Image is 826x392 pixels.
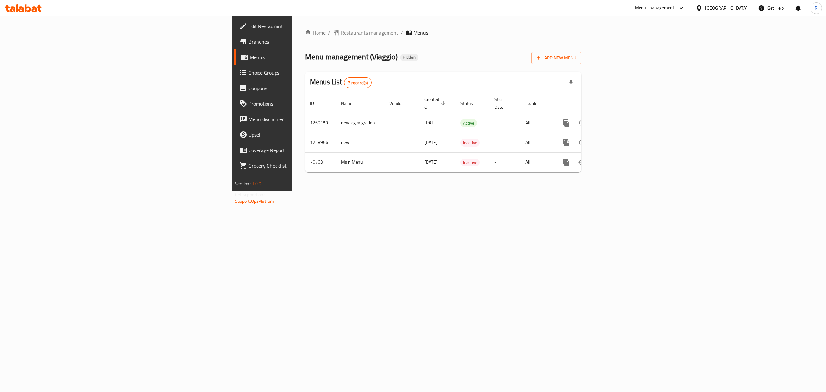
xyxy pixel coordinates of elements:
[460,159,480,166] span: Inactive
[489,113,520,133] td: -
[234,18,370,34] a: Edit Restaurant
[248,131,365,139] span: Upsell
[559,135,574,150] button: more
[531,52,581,64] button: Add New Menu
[310,99,322,107] span: ID
[234,96,370,111] a: Promotions
[815,5,818,12] span: R
[248,146,365,154] span: Coverage Report
[559,155,574,170] button: more
[234,158,370,173] a: Grocery Checklist
[424,96,448,111] span: Created On
[460,119,477,127] span: Active
[489,133,520,152] td: -
[235,180,251,188] span: Version:
[248,38,365,46] span: Branches
[248,162,365,170] span: Grocery Checklist
[235,197,276,205] a: Support.OpsPlatform
[574,155,589,170] button: Change Status
[520,113,553,133] td: All
[401,29,403,36] li: /
[537,54,576,62] span: Add New Menu
[248,69,365,77] span: Choice Groups
[234,49,370,65] a: Menus
[389,99,411,107] span: Vendor
[489,152,520,172] td: -
[460,99,481,107] span: Status
[344,80,372,86] span: 3 record(s)
[252,180,262,188] span: 1.0.0
[234,127,370,142] a: Upsell
[574,135,589,150] button: Change Status
[563,75,579,90] div: Export file
[234,142,370,158] a: Coverage Report
[424,138,438,147] span: [DATE]
[400,55,418,60] span: Hidden
[400,54,418,61] div: Hidden
[234,65,370,80] a: Choice Groups
[525,99,546,107] span: Locale
[305,94,626,172] table: enhanced table
[553,94,626,113] th: Actions
[520,152,553,172] td: All
[341,99,361,107] span: Name
[460,139,480,147] span: Inactive
[520,133,553,152] td: All
[413,29,428,36] span: Menus
[248,22,365,30] span: Edit Restaurant
[494,96,512,111] span: Start Date
[635,4,675,12] div: Menu-management
[424,158,438,166] span: [DATE]
[424,119,438,127] span: [DATE]
[234,80,370,96] a: Coupons
[235,191,265,199] span: Get support on:
[248,84,365,92] span: Coupons
[248,115,365,123] span: Menu disclaimer
[305,29,581,36] nav: breadcrumb
[250,53,365,61] span: Menus
[705,5,748,12] div: [GEOGRAPHIC_DATA]
[344,77,372,88] div: Total records count
[234,34,370,49] a: Branches
[310,77,372,88] h2: Menus List
[234,111,370,127] a: Menu disclaimer
[574,115,589,131] button: Change Status
[248,100,365,108] span: Promotions
[559,115,574,131] button: more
